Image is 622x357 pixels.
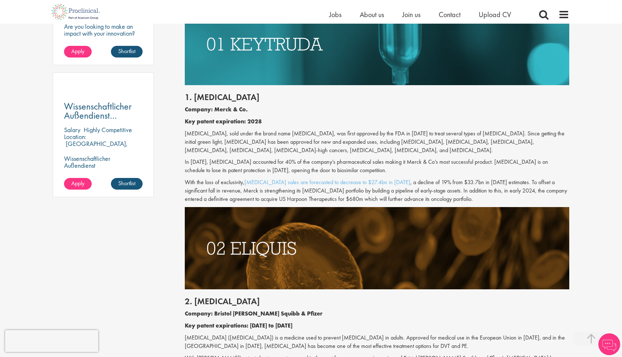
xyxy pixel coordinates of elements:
a: Upload CV [479,10,511,19]
a: [MEDICAL_DATA] sales are forecasted to decrease to $27.4bn in [DATE] [244,178,410,186]
p: In [DATE], [MEDICAL_DATA] accounted for 40% of the company’s pharmaceutical sales making it Merck... [185,158,570,175]
a: Wissenschaftlicher Außendienst [GEOGRAPHIC_DATA] [64,102,143,120]
h2: 2. [MEDICAL_DATA] [185,297,570,306]
a: Apply [64,178,92,190]
p: Wissenschaftlicher Außendienst [GEOGRAPHIC_DATA] [64,155,143,176]
a: Jobs [329,10,342,19]
a: Apply [64,46,92,57]
span: Apply [71,47,84,55]
img: Drugs with patents due to expire Eliquis [185,207,570,289]
b: Company: Bristol [PERSON_NAME] Squibb & Pfizer [185,310,323,317]
p: [MEDICAL_DATA], sold under the brand name [MEDICAL_DATA], was first approved by the FDA in [DATE]... [185,130,570,155]
span: Location: [64,132,86,141]
b: Company: Merck & Co. [185,106,248,113]
a: About us [360,10,384,19]
a: Shortlist [111,178,143,190]
span: Apply [71,179,84,187]
iframe: reCAPTCHA [5,330,98,352]
a: Contact [439,10,460,19]
span: Salary [64,126,80,134]
p: With the loss of exclusivity, , a decline of 19% from $33.7bn in [DATE] estimates. To offset a si... [185,178,570,203]
span: Wissenschaftlicher Außendienst [GEOGRAPHIC_DATA] [64,100,152,131]
b: Key patent expirations: [DATE] to [DATE] [185,322,292,329]
b: Key patent expiration: 2028 [185,118,262,125]
img: Chatbot [598,333,620,355]
a: Shortlist [111,46,143,57]
p: [GEOGRAPHIC_DATA], [GEOGRAPHIC_DATA] [64,139,128,155]
h2: 1. [MEDICAL_DATA] [185,92,570,102]
a: Join us [402,10,420,19]
p: [MEDICAL_DATA] ([MEDICAL_DATA]) is a medicine used to prevent [MEDICAL_DATA] in adults. Approved ... [185,334,570,350]
p: Highly Competitive [84,126,132,134]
